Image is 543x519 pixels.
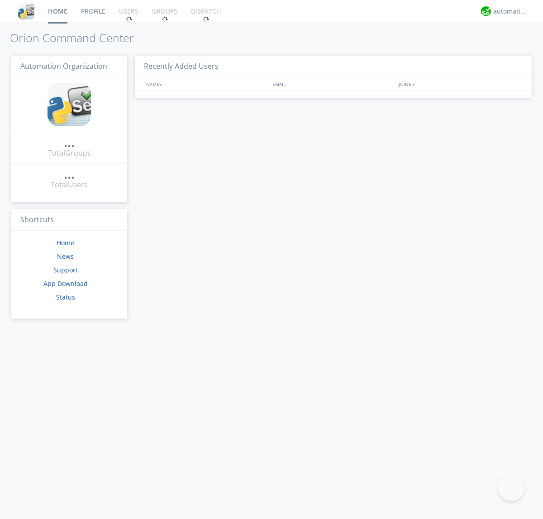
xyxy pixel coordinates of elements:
[203,16,209,23] img: spin.svg
[135,56,532,78] h3: Recently Added Users
[270,77,396,90] div: EMAIL
[51,180,88,190] div: Total Users
[64,138,75,148] a: ...
[57,252,74,261] a: News
[144,77,268,90] div: NAMES
[53,266,78,274] a: Support
[43,279,88,288] a: App Download
[11,209,127,231] h3: Shortcuts
[64,138,75,147] div: ...
[20,61,107,71] span: Automation Organization
[498,474,525,501] iframe: Toggle Customer Support
[18,3,34,19] img: cddb5a64eb264b2086981ab96f4c1ba7
[64,169,75,178] div: ...
[493,7,527,16] div: automation+atlas
[56,293,75,301] a: Status
[126,16,132,23] img: spin.svg
[48,83,91,126] img: cddb5a64eb264b2086981ab96f4c1ba7
[162,16,168,23] img: spin.svg
[57,238,74,247] a: Home
[396,77,523,90] div: JOINED
[481,6,491,16] img: d2d01cd9b4174d08988066c6d424eccd
[64,169,75,180] a: ...
[48,148,91,158] div: Total Groups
